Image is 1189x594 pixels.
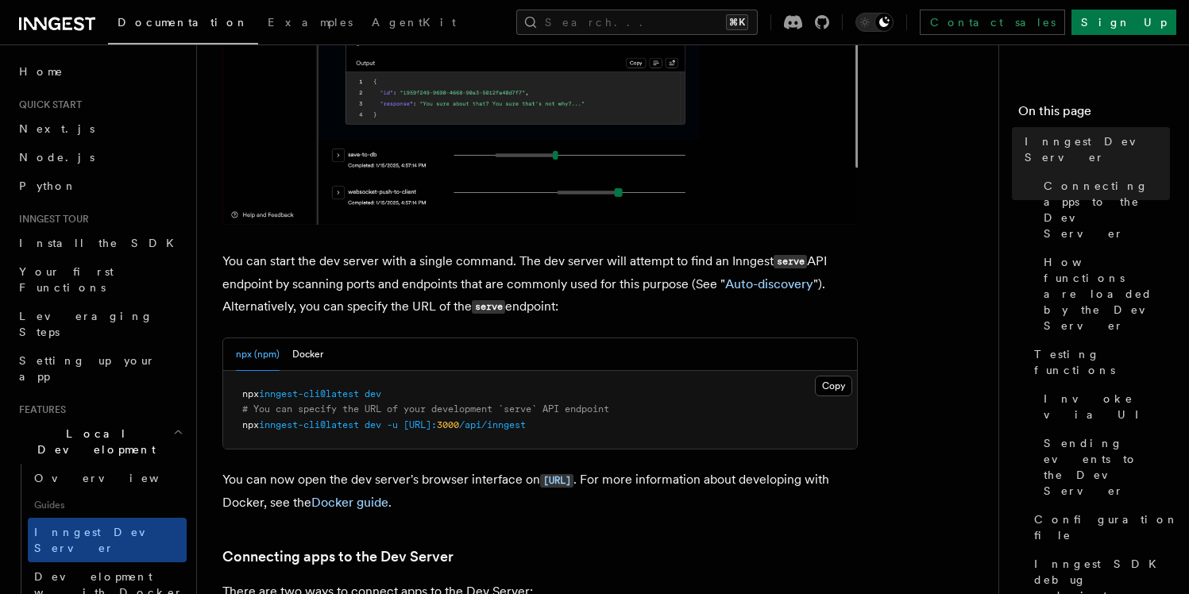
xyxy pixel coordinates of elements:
[920,10,1065,35] a: Contact sales
[311,495,388,510] a: Docker guide
[28,464,187,492] a: Overview
[540,472,573,487] a: [URL]
[726,14,748,30] kbd: ⌘K
[19,265,114,294] span: Your first Functions
[725,276,813,291] a: Auto-discovery
[13,257,187,302] a: Your first Functions
[13,419,187,464] button: Local Development
[13,172,187,200] a: Python
[236,338,280,371] button: npx (npm)
[13,213,89,226] span: Inngest tour
[1028,340,1170,384] a: Testing functions
[259,419,359,430] span: inngest-cli@latest
[1037,429,1170,505] a: Sending events to the Dev Server
[242,419,259,430] span: npx
[242,388,259,399] span: npx
[222,250,858,318] p: You can start the dev server with a single command. The dev server will attempt to find an Innges...
[372,16,456,29] span: AgentKit
[222,546,454,568] a: Connecting apps to the Dev Server
[1018,127,1170,172] a: Inngest Dev Server
[19,179,77,192] span: Python
[34,526,170,554] span: Inngest Dev Server
[855,13,894,32] button: Toggle dark mode
[1037,248,1170,340] a: How functions are loaded by the Dev Server
[365,419,381,430] span: dev
[1034,511,1179,543] span: Configuration file
[1034,346,1170,378] span: Testing functions
[13,57,187,86] a: Home
[19,354,156,383] span: Setting up your app
[19,310,153,338] span: Leveraging Steps
[472,300,505,314] code: serve
[13,98,82,111] span: Quick start
[13,426,173,457] span: Local Development
[365,388,381,399] span: dev
[516,10,758,35] button: Search...⌘K
[1044,435,1170,499] span: Sending events to the Dev Server
[1044,254,1170,334] span: How functions are loaded by the Dev Server
[34,472,198,484] span: Overview
[19,151,95,164] span: Node.js
[774,255,807,268] code: serve
[437,419,459,430] span: 3000
[1044,391,1170,422] span: Invoke via UI
[13,229,187,257] a: Install the SDK
[403,419,437,430] span: [URL]:
[268,16,353,29] span: Examples
[222,469,858,514] p: You can now open the dev server's browser interface on . For more information about developing wi...
[1071,10,1176,35] a: Sign Up
[118,16,249,29] span: Documentation
[292,338,323,371] button: Docker
[19,64,64,79] span: Home
[19,237,183,249] span: Install the SDK
[387,419,398,430] span: -u
[259,388,359,399] span: inngest-cli@latest
[242,403,609,415] span: # You can specify the URL of your development `serve` API endpoint
[362,5,465,43] a: AgentKit
[28,518,187,562] a: Inngest Dev Server
[13,346,187,391] a: Setting up your app
[13,143,187,172] a: Node.js
[540,474,573,488] code: [URL]
[13,114,187,143] a: Next.js
[815,376,852,396] button: Copy
[258,5,362,43] a: Examples
[28,492,187,518] span: Guides
[13,302,187,346] a: Leveraging Steps
[1025,133,1170,165] span: Inngest Dev Server
[1044,178,1170,241] span: Connecting apps to the Dev Server
[1028,505,1170,550] a: Configuration file
[1037,172,1170,248] a: Connecting apps to the Dev Server
[459,419,526,430] span: /api/inngest
[1037,384,1170,429] a: Invoke via UI
[13,403,66,416] span: Features
[19,122,95,135] span: Next.js
[1018,102,1170,127] h4: On this page
[108,5,258,44] a: Documentation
